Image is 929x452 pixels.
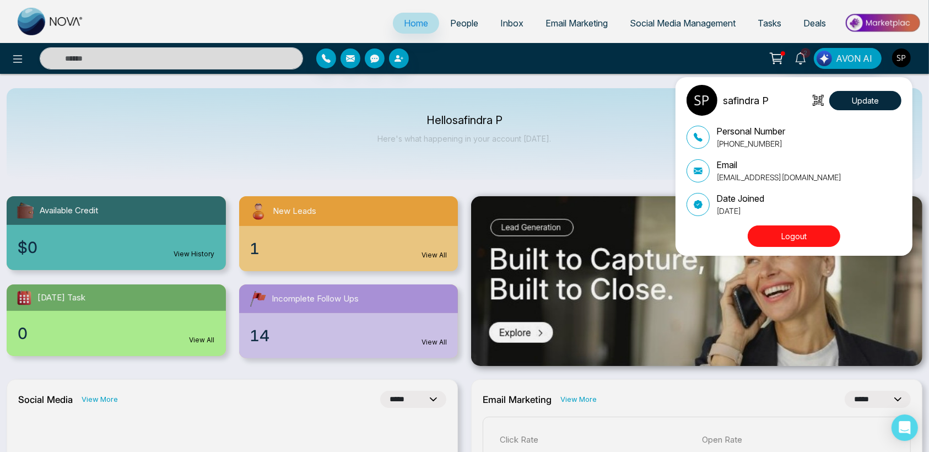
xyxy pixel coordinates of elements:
p: Personal Number [716,125,785,138]
p: [EMAIL_ADDRESS][DOMAIN_NAME] [716,171,841,183]
p: Date Joined [716,192,764,205]
p: Email [716,158,841,171]
button: Update [829,91,901,110]
p: [DATE] [716,205,764,217]
p: safindra P [723,93,769,108]
p: [PHONE_NUMBER] [716,138,785,149]
button: Logout [748,225,840,247]
div: Open Intercom Messenger [892,415,918,441]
